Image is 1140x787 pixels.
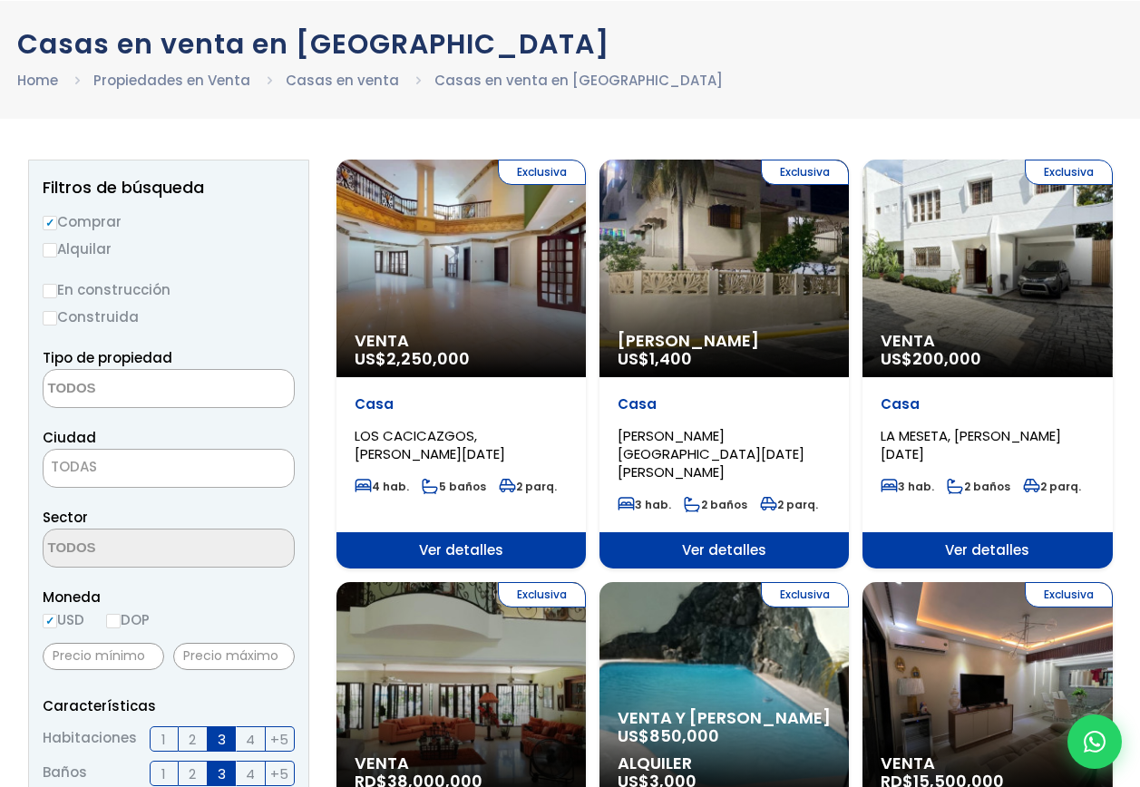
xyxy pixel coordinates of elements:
p: Casa [618,395,831,413]
span: TODAS [44,454,294,480]
span: US$ [355,347,470,370]
textarea: Search [44,530,219,568]
span: 2 parq. [1023,479,1081,494]
p: Casa [355,395,568,413]
span: +5 [270,728,288,751]
span: 2 baños [947,479,1010,494]
a: Exclusiva Venta US$2,250,000 Casa LOS CACICAZGOS, [PERSON_NAME][DATE] 4 hab. 5 baños 2 parq. Ver ... [336,160,586,568]
span: LA MESETA, [PERSON_NAME][DATE] [881,426,1061,463]
span: Ver detalles [599,532,849,568]
span: 2 [189,763,196,785]
input: DOP [106,614,121,628]
span: US$ [881,347,981,370]
span: Exclusiva [1025,582,1113,607]
span: Baños [43,761,87,786]
span: [PERSON_NAME][GEOGRAPHIC_DATA][DATE][PERSON_NAME] [618,426,804,481]
span: 2 parq. [760,497,818,512]
span: Venta [881,332,1094,350]
span: Venta [355,332,568,350]
input: En construcción [43,284,57,298]
input: Precio mínimo [43,643,164,670]
span: 2,250,000 [386,347,470,370]
textarea: Search [44,370,219,409]
span: Exclusiva [498,160,586,185]
a: Casas en venta [286,71,399,90]
input: USD [43,614,57,628]
input: Comprar [43,216,57,230]
span: TODAS [51,457,97,476]
label: USD [43,608,84,631]
span: 4 [246,763,255,785]
span: LOS CACICAZGOS, [PERSON_NAME][DATE] [355,426,505,463]
p: Casa [881,395,1094,413]
span: 2 parq. [499,479,557,494]
label: Alquilar [43,238,295,260]
span: 4 [246,728,255,751]
p: Características [43,695,295,717]
span: Exclusiva [1025,160,1113,185]
span: 4 hab. [355,479,409,494]
a: Exclusiva Venta US$200,000 Casa LA MESETA, [PERSON_NAME][DATE] 3 hab. 2 baños 2 parq. Ver detalles [862,160,1112,568]
span: Exclusiva [761,160,849,185]
span: Exclusiva [761,582,849,607]
input: Precio máximo [173,643,295,670]
span: Moneda [43,586,295,608]
label: DOP [106,608,150,631]
span: Habitaciones [43,726,137,752]
h2: Filtros de búsqueda [43,179,295,197]
label: Construida [43,306,295,328]
span: 5 baños [422,479,486,494]
span: Ver detalles [862,532,1112,568]
span: Ciudad [43,428,96,447]
span: 850,000 [649,724,719,747]
span: 200,000 [912,347,981,370]
span: 3 [218,763,226,785]
span: +5 [270,763,288,785]
a: Propiedades en Venta [93,71,250,90]
span: Venta [881,754,1094,772]
span: 1,400 [649,347,692,370]
input: Alquilar [43,243,57,257]
span: 1 [161,763,166,785]
span: Exclusiva [498,582,586,607]
a: Exclusiva [PERSON_NAME] US$1,400 Casa [PERSON_NAME][GEOGRAPHIC_DATA][DATE][PERSON_NAME] 3 hab. 2 ... [599,160,849,568]
span: 2 [189,728,196,751]
span: Venta y [PERSON_NAME] [618,709,831,727]
span: Alquiler [618,754,831,772]
span: Venta [355,754,568,772]
span: US$ [618,347,692,370]
span: 1 [161,728,166,751]
span: TODAS [43,449,295,488]
span: 3 hab. [618,497,671,512]
input: Construida [43,311,57,325]
span: [PERSON_NAME] [618,332,831,350]
span: US$ [618,724,719,747]
a: Home [17,71,58,90]
label: Comprar [43,210,295,233]
span: 3 [218,728,226,751]
span: 3 hab. [881,479,934,494]
span: Ver detalles [336,532,586,568]
h1: Casas en venta en [GEOGRAPHIC_DATA] [17,28,1124,60]
span: Tipo de propiedad [43,348,172,367]
span: Sector [43,508,88,527]
label: En construcción [43,278,295,301]
span: 2 baños [684,497,747,512]
li: Casas en venta en [GEOGRAPHIC_DATA] [434,69,723,92]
